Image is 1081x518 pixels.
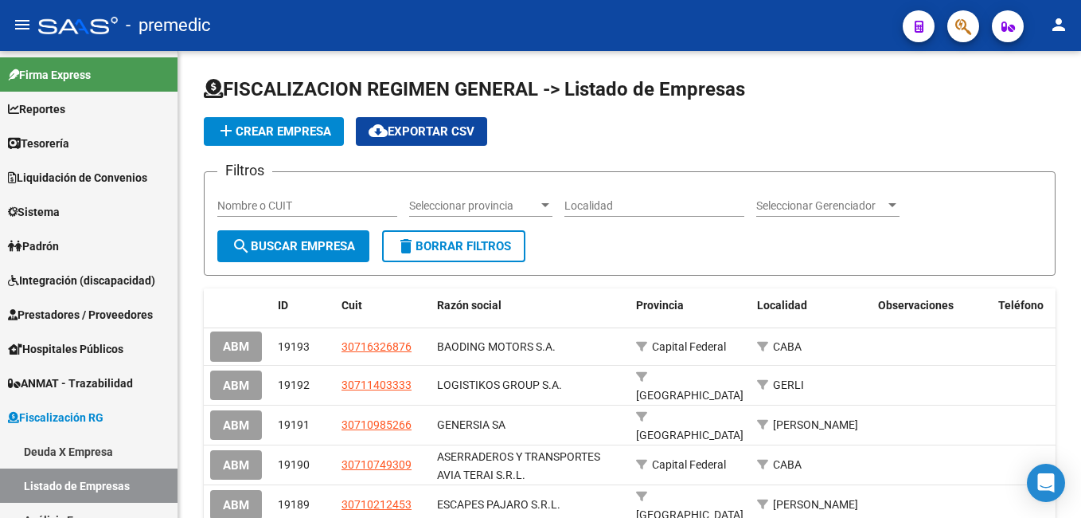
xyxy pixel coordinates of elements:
[341,458,412,471] span: 30710749309
[335,288,431,323] datatable-header-cell: Cuit
[278,299,288,312] span: ID
[773,458,802,471] span: CABA
[204,117,344,146] button: Crear Empresa
[396,239,511,253] span: Borrar Filtros
[773,379,804,391] span: GERLI
[217,121,236,140] mat-icon: add
[210,450,262,480] button: ABM
[341,379,412,391] span: 30711403333
[431,288,630,323] datatable-header-cell: Razón social
[341,498,412,511] span: 30710212453
[8,340,123,358] span: Hospitales Públicos
[8,135,69,152] span: Tesorería
[126,8,211,43] span: - premedic
[232,239,355,253] span: Buscar Empresa
[382,230,525,262] button: Borrar Filtros
[210,371,262,400] button: ABM
[223,458,249,473] span: ABM
[204,78,745,100] span: FISCALIZACION REGIMEN GENERAL -> Listado de Empresas
[636,389,743,402] span: [GEOGRAPHIC_DATA]
[8,237,59,255] span: Padrón
[773,498,858,511] span: [PERSON_NAME]
[437,340,556,353] span: BAODING MOTORS S.A.
[652,340,726,353] span: Capital Federal
[341,340,412,353] span: 30716326876
[8,169,147,186] span: Liquidación de Convenios
[8,66,91,84] span: Firma Express
[437,379,562,391] span: LOGISTIKOS GROUP S.A.
[278,340,310,353] span: 19193
[8,203,60,221] span: Sistema
[1049,15,1068,34] mat-icon: person
[756,199,885,213] span: Seleccionar Gerenciador
[217,230,369,262] button: Buscar Empresa
[630,288,751,323] datatable-header-cell: Provincia
[8,306,153,324] span: Prestadores / Proveedores
[223,340,249,355] span: ABM
[223,498,249,512] span: ABM
[369,121,388,140] mat-icon: cloud_download
[271,288,335,323] datatable-header-cell: ID
[878,299,954,312] span: Observaciones
[223,418,249,433] span: ABM
[217,159,272,182] h3: Filtros
[223,379,249,393] span: ABM
[773,418,858,431] span: [PERSON_NAME]
[232,237,251,256] mat-icon: search
[998,299,1044,312] span: Teléfono
[8,100,65,118] span: Reportes
[8,409,103,426] span: Fiscalización RG
[437,498,560,511] span: ESCAPES PAJARO S.R.L.
[751,288,872,323] datatable-header-cell: Localidad
[8,375,133,392] span: ANMAT - Trazabilidad
[278,458,310,471] span: 19190
[757,299,807,312] span: Localidad
[13,15,32,34] mat-icon: menu
[278,418,310,431] span: 19191
[341,299,362,312] span: Cuit
[773,340,802,353] span: CABA
[636,299,684,312] span: Provincia
[210,332,262,361] button: ABM
[437,418,505,431] span: GENERSIA SA
[437,299,501,312] span: Razón social
[872,288,993,323] datatable-header-cell: Observaciones
[356,117,487,146] button: Exportar CSV
[1027,464,1065,502] div: Open Intercom Messenger
[396,237,416,256] mat-icon: delete
[409,199,538,213] span: Seleccionar provincia
[278,379,310,391] span: 19192
[278,498,310,511] span: 19189
[210,410,262,440] button: ABM
[369,124,474,139] span: Exportar CSV
[652,458,726,471] span: Capital Federal
[636,429,743,441] span: [GEOGRAPHIC_DATA]
[8,272,155,289] span: Integración (discapacidad)
[341,418,412,431] span: 30710985266
[437,450,600,481] span: ASERRADEROS Y TRANSPORTES AVIA TERAI S.R.L.
[217,124,331,139] span: Crear Empresa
